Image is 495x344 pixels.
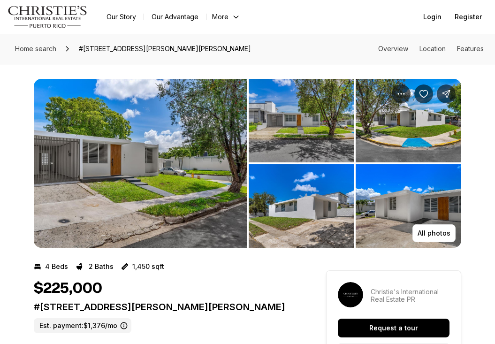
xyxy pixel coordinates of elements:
li: 1 of 9 [34,79,247,248]
a: Skip to: Features [457,45,484,53]
nav: Page section menu [378,45,484,53]
p: Christie's International Real Estate PR [371,288,449,303]
span: #[STREET_ADDRESS][PERSON_NAME][PERSON_NAME] [75,41,255,56]
button: All photos [412,224,456,242]
button: View image gallery [34,79,247,248]
button: View image gallery [249,164,354,248]
p: 2 Baths [89,263,114,270]
img: logo [8,6,88,28]
button: Request a tour [338,319,449,337]
a: Skip to: Location [419,45,446,53]
span: Register [455,13,482,21]
button: View image gallery [356,164,461,248]
a: Our Advantage [144,10,206,23]
button: Property options [392,84,411,103]
p: All photos [418,229,450,237]
div: Listing Photos [34,79,461,248]
p: 1,450 sqft [132,263,164,270]
span: Login [423,13,442,21]
button: View image gallery [356,79,461,162]
label: Est. payment: $1,376/mo [34,318,131,333]
button: Save Property: #1771 CALLE LEO [414,84,433,103]
button: Login [418,8,447,26]
button: Share Property: #1771 CALLE LEO [437,84,456,103]
li: 2 of 9 [249,79,462,248]
p: Request a tour [369,324,418,332]
h1: $225,000 [34,280,102,298]
span: Home search [15,45,56,53]
p: 4 Beds [45,263,68,270]
button: More [206,10,246,23]
a: Home search [11,41,60,56]
a: Our Story [99,10,144,23]
a: Skip to: Overview [378,45,408,53]
button: View image gallery [249,79,354,162]
p: #[STREET_ADDRESS][PERSON_NAME][PERSON_NAME] [34,301,292,313]
button: Register [449,8,487,26]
